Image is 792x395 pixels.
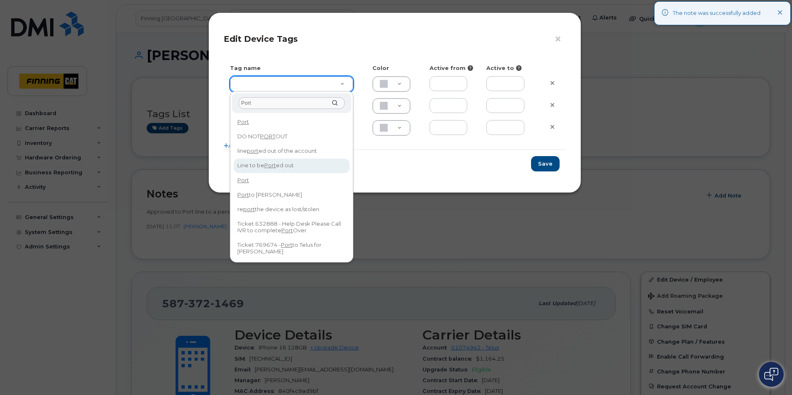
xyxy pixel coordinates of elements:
div: The note was successfully added [673,9,761,17]
span: Port [237,118,249,125]
img: Open chat [764,368,778,381]
div: Ticket 632888 - Help Desk Please Call IVR to complete Over [234,217,349,237]
div: DO NOT OUT [234,130,349,143]
span: port [243,206,255,212]
div: Ticket 769674 - to Telus for [PERSON_NAME] [234,238,349,258]
span: Port [281,241,292,248]
div: to [PERSON_NAME] [234,188,349,201]
span: PORT [260,133,275,140]
span: Port [237,191,249,198]
div: re the device as lost/stolen [234,203,349,216]
span: Port [264,162,276,169]
span: Port [281,227,293,234]
div: Line to be ed out [234,159,349,172]
div: line ed out of the account [234,145,349,157]
span: port [247,147,258,154]
span: Port [237,177,249,183]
